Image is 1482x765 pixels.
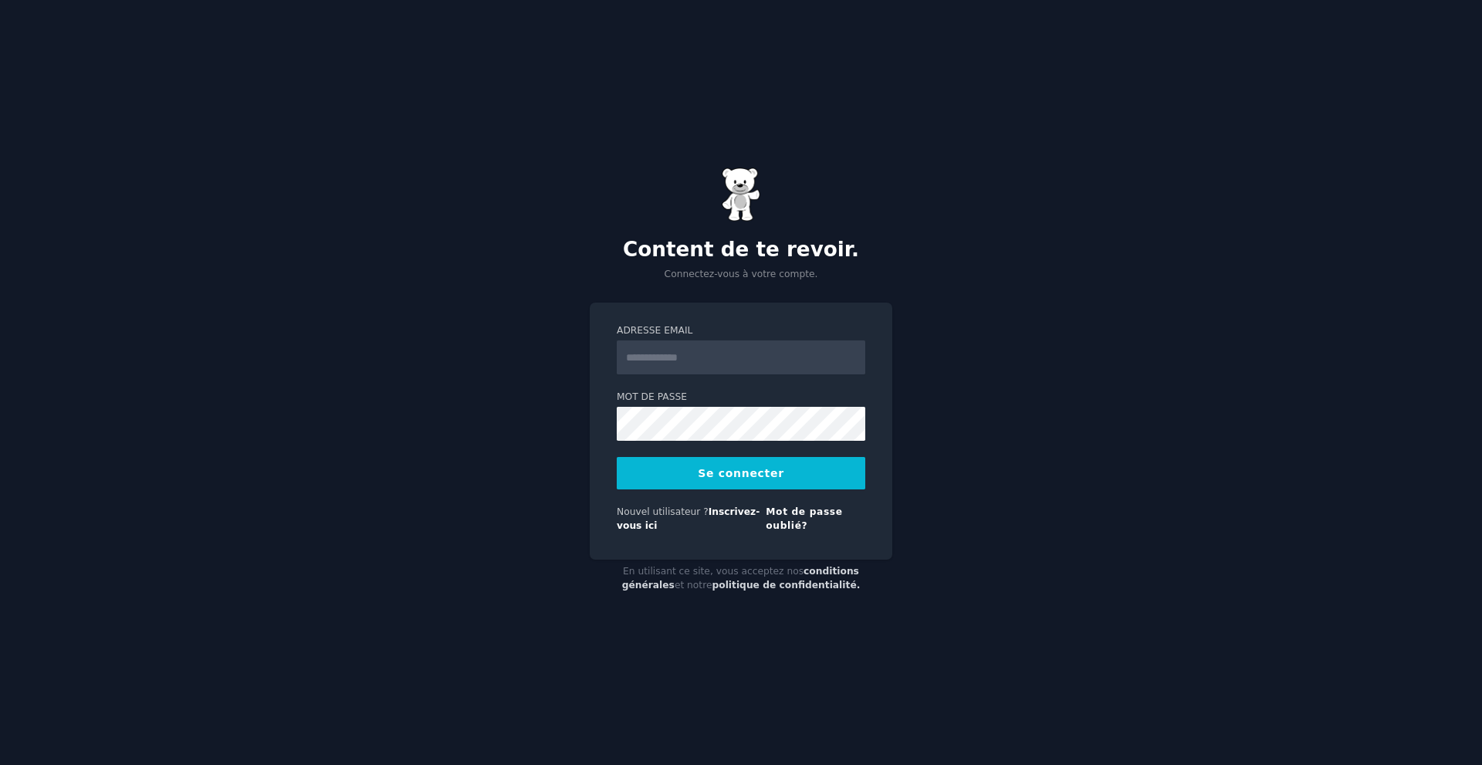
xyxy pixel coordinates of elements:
[623,566,804,577] font: En utilisant ce site, vous acceptez nos
[712,580,860,591] a: politique de confidentialité.
[622,566,859,591] a: conditions générales
[675,580,712,591] font: et notre
[698,467,784,479] font: Se connecter
[617,506,760,531] a: Inscrivez-vous ici
[665,269,818,279] font: Connectez-vous à votre compte.
[623,238,859,261] font: Content de te revoir.
[617,391,687,402] font: Mot de passe
[617,325,692,336] font: Adresse email
[722,168,760,222] img: Ours en gélatine
[617,457,865,489] button: Se connecter
[617,506,709,517] font: Nouvel utilisateur ?
[766,506,842,531] a: Mot de passe oublié?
